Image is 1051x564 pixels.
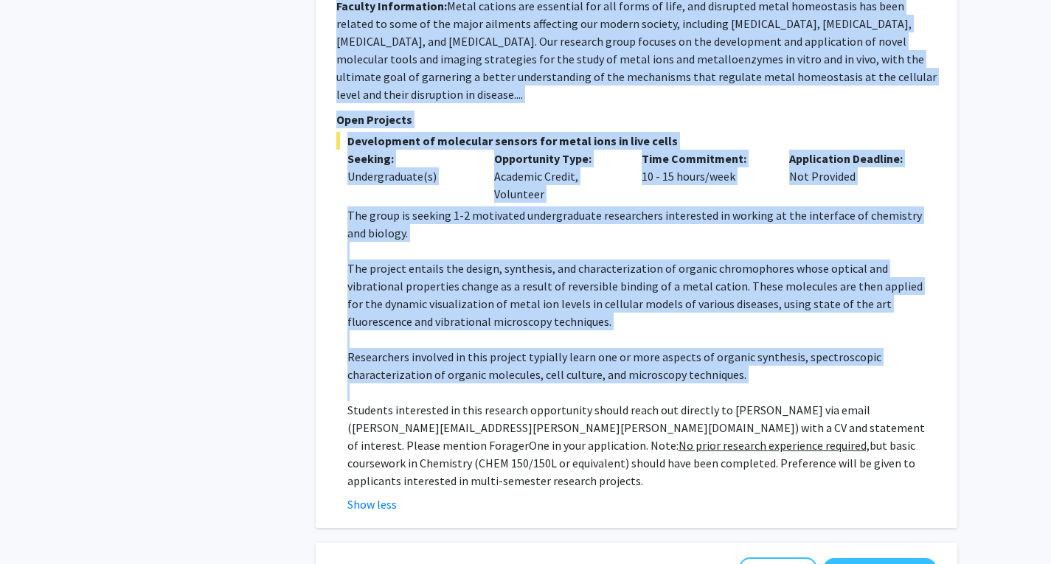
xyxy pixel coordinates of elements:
p: Application Deadline: [789,150,915,167]
button: Show less [347,495,397,513]
iframe: Chat [11,498,63,553]
div: Not Provided [778,150,926,203]
p: Seeking: [347,150,473,167]
p: The group is seeking 1-2 motivated undergraduate researchers interested in working at the interfa... [347,206,937,242]
p: Time Commitment: [642,150,767,167]
div: Undergraduate(s) [347,167,473,185]
u: No prior research experience required, [679,438,870,453]
p: Students interested in this research opportunity should reach out directly to [PERSON_NAME] via e... [347,401,937,490]
p: The project entails the design, synthesis, and characterization of organic chromophores whose opt... [347,260,937,330]
div: 10 - 15 hours/week [631,150,778,203]
span: Development of molecular sensors for metal ions in live cells [336,132,937,150]
div: Academic Credit, Volunteer [483,150,631,203]
p: Opportunity Type: [494,150,620,167]
p: Researchers involved in this project typially learn one or more aspects of organic synthesis, spe... [347,348,937,383]
p: Open Projects [336,111,937,128]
